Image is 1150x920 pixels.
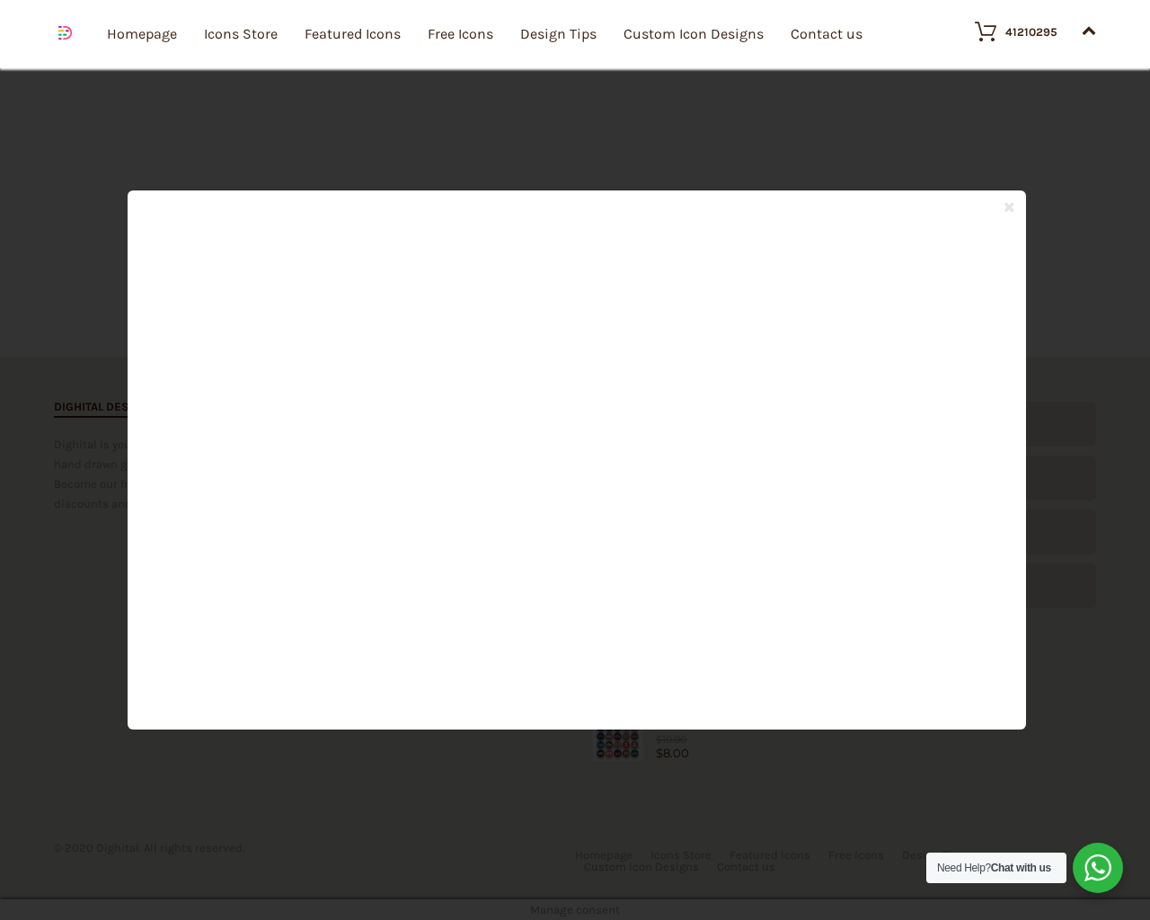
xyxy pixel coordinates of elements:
strong: Chat with us [991,862,1051,874]
div: 41210295 [1005,26,1057,38]
span: Need Help? [937,862,1051,874]
a: 41210295 [957,21,1057,42]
